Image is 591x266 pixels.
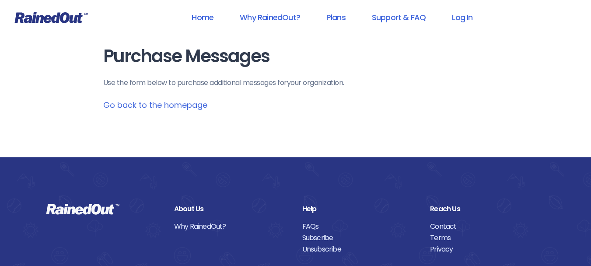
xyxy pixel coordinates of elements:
h1: Purchase Messages [103,46,488,66]
a: Log In [441,7,484,27]
a: Unsubscribe [302,244,417,255]
div: About Us [174,203,289,215]
div: Reach Us [430,203,545,215]
a: Home [180,7,225,27]
a: Subscribe [302,232,417,244]
p: Use the form below to purchase additional messages for your organization . [103,78,488,88]
a: Contact [430,221,545,232]
a: Why RainedOut? [228,7,311,27]
a: Go back to the homepage [103,99,207,110]
a: Why RainedOut? [174,221,289,232]
a: Privacy [430,244,545,255]
div: Help [302,203,417,215]
a: Plans [315,7,357,27]
a: FAQs [302,221,417,232]
a: Terms [430,232,545,244]
a: Support & FAQ [360,7,437,27]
